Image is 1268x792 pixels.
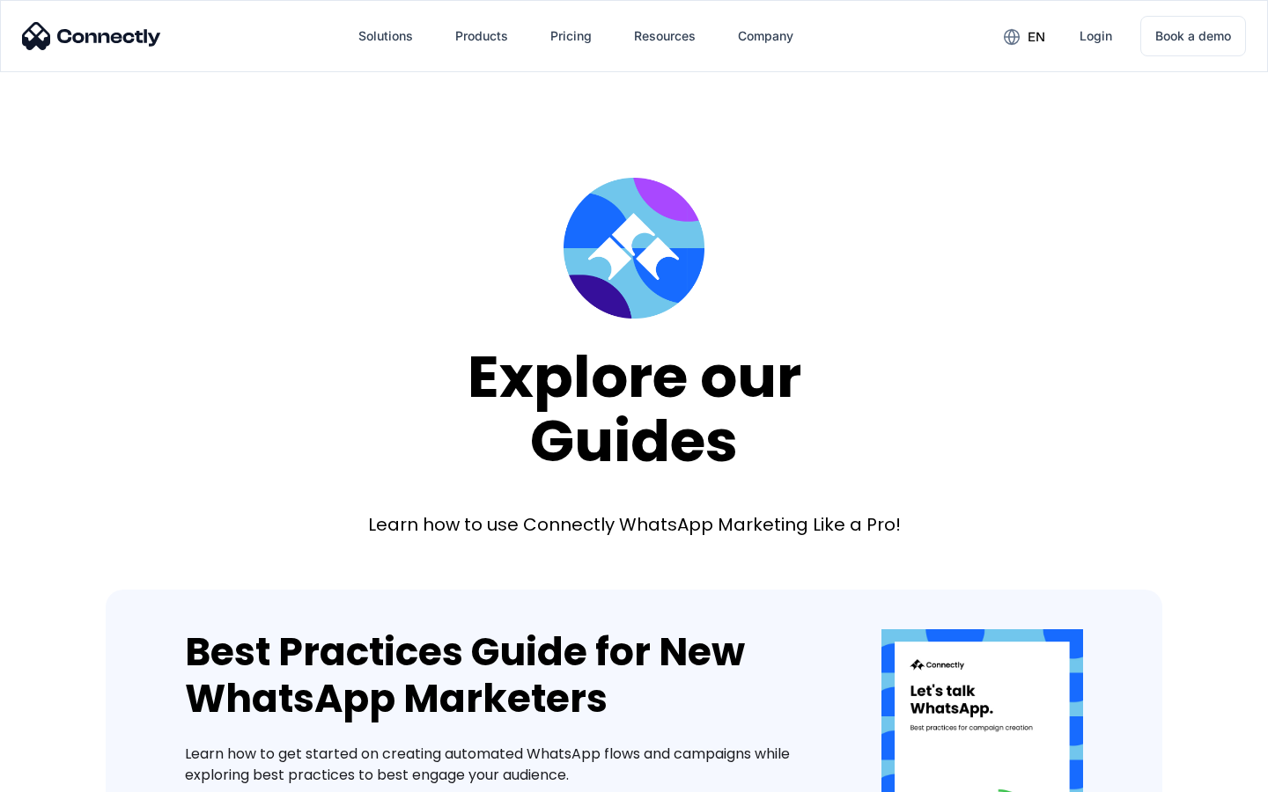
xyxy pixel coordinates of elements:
[22,22,161,50] img: Connectly Logo
[358,24,413,48] div: Solutions
[536,15,606,57] a: Pricing
[1140,16,1246,56] a: Book a demo
[18,761,106,786] aside: Language selected: English
[185,744,829,786] div: Learn how to get started on creating automated WhatsApp flows and campaigns while exploring best ...
[468,345,801,473] div: Explore our Guides
[550,24,592,48] div: Pricing
[368,512,901,537] div: Learn how to use Connectly WhatsApp Marketing Like a Pro!
[1080,24,1112,48] div: Login
[1028,25,1045,49] div: en
[455,24,508,48] div: Products
[35,761,106,786] ul: Language list
[634,24,696,48] div: Resources
[1065,15,1126,57] a: Login
[185,629,829,722] div: Best Practices Guide for New WhatsApp Marketers
[738,24,793,48] div: Company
